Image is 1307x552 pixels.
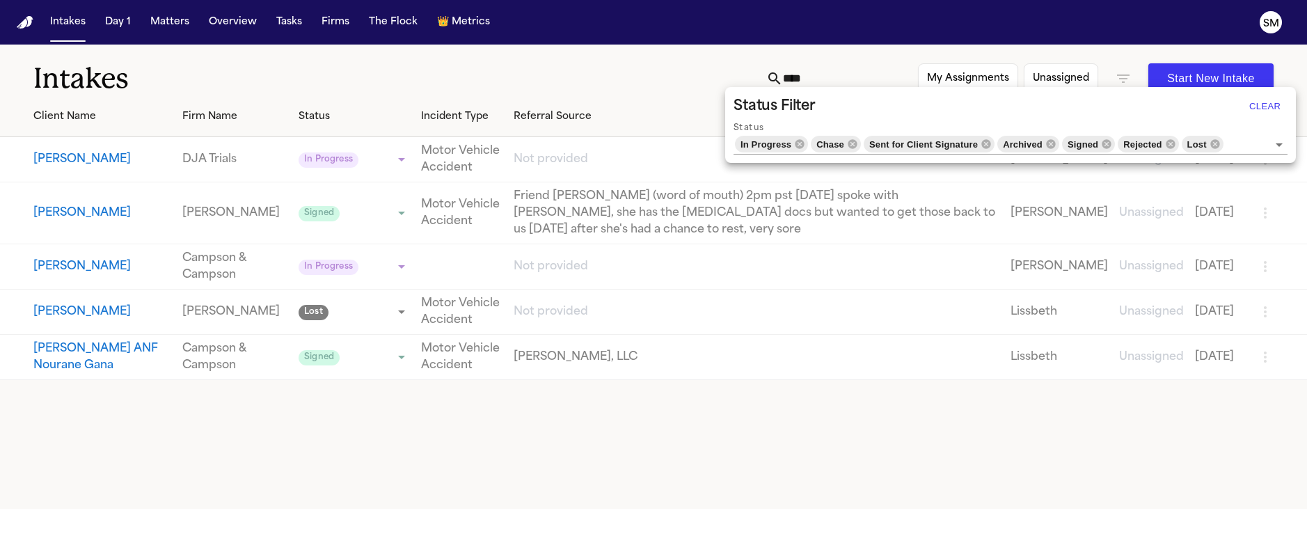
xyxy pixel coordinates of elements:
div: Sent for Client Signature [864,136,995,152]
span: Archived [997,136,1048,152]
span: In Progress [735,136,797,152]
button: Open [1269,135,1289,155]
button: Clear [1243,95,1288,118]
span: Signed [1062,136,1104,152]
span: Sent for Client Signature [864,136,983,152]
div: Rejected [1118,136,1178,152]
span: Rejected [1118,136,1167,152]
div: Archived [997,136,1059,152]
h2: Status Filter [734,95,816,118]
span: Lost [1182,136,1212,152]
div: In Progress [735,136,808,152]
span: Chase [811,136,850,152]
div: Lost [1182,136,1223,152]
div: Signed [1062,136,1115,152]
label: Status [734,123,764,134]
div: Chase [811,136,861,152]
